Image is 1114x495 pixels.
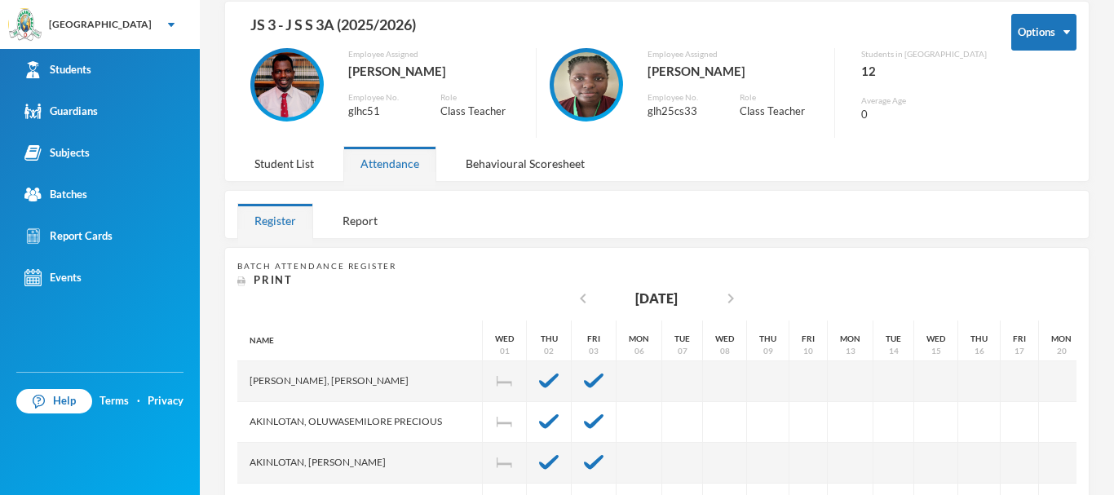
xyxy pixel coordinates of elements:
div: Student List [237,146,331,181]
div: Report [325,203,395,238]
div: Class Teacher [740,104,822,120]
div: Wed [495,333,514,345]
div: Akinlotan, [PERSON_NAME] [237,443,483,484]
div: Thu [970,333,988,345]
div: Events [24,269,82,286]
div: Employee No. [348,91,416,104]
div: Independence Day [483,402,527,443]
div: Report Cards [24,228,113,245]
i: chevron_right [721,289,740,308]
div: Akinlotan, Oluwasemilore Precious [237,402,483,443]
div: 09 [763,345,773,357]
div: 08 [720,345,730,357]
div: Class Teacher [440,104,523,120]
div: Mon [1051,333,1072,345]
div: 01 [500,345,510,357]
div: 12 [861,60,987,82]
div: Name [237,320,483,361]
div: Students in [GEOGRAPHIC_DATA] [861,48,987,60]
div: [PERSON_NAME] [348,60,524,82]
div: 10 [803,345,813,357]
img: EMPLOYEE [254,52,320,117]
span: Batch Attendance Register [237,261,396,271]
div: Mon [629,333,649,345]
div: · [137,393,140,409]
div: [PERSON_NAME], [PERSON_NAME] [237,361,483,402]
a: Help [16,389,92,413]
div: [GEOGRAPHIC_DATA] [49,17,152,32]
div: Mon [840,333,860,345]
div: Batches [24,186,87,203]
div: Thu [759,333,776,345]
div: 03 [589,345,599,357]
div: 16 [975,345,984,357]
div: Students [24,61,91,78]
div: Independence Day [483,361,527,402]
div: Fri [587,333,600,345]
div: Fri [802,333,815,345]
img: logo [9,9,42,42]
div: 15 [931,345,941,357]
a: Terms [99,393,129,409]
div: Subjects [24,144,90,161]
div: glh25cs33 [648,104,715,120]
div: Fri [1013,333,1026,345]
a: Privacy [148,393,183,409]
div: Wed [926,333,945,345]
div: 06 [634,345,644,357]
div: 02 [544,345,554,357]
div: Tue [886,333,901,345]
div: Employee No. [648,91,715,104]
i: chevron_left [573,289,593,308]
div: Independence Day [483,443,527,484]
div: [PERSON_NAME] [648,60,823,82]
div: Role [740,91,822,104]
div: glhc51 [348,104,416,120]
div: Role [440,91,523,104]
div: 13 [846,345,855,357]
button: Options [1011,14,1076,51]
div: Thu [541,333,558,345]
div: Employee Assigned [648,48,823,60]
div: Behavioural Scoresheet [449,146,602,181]
div: Register [237,203,313,238]
div: 07 [678,345,687,357]
div: Wed [715,333,734,345]
div: 0 [861,107,987,123]
div: Average Age [861,95,987,107]
img: EMPLOYEE [554,52,619,117]
div: 17 [1015,345,1024,357]
div: Attendance [343,146,436,181]
div: JS 3 - J S S 3A (2025/2026) [237,14,987,48]
div: Tue [674,333,690,345]
div: Employee Assigned [348,48,524,60]
div: Guardians [24,103,98,120]
div: [DATE] [635,289,678,308]
div: 20 [1057,345,1067,357]
span: Print [254,273,293,286]
div: 14 [889,345,899,357]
